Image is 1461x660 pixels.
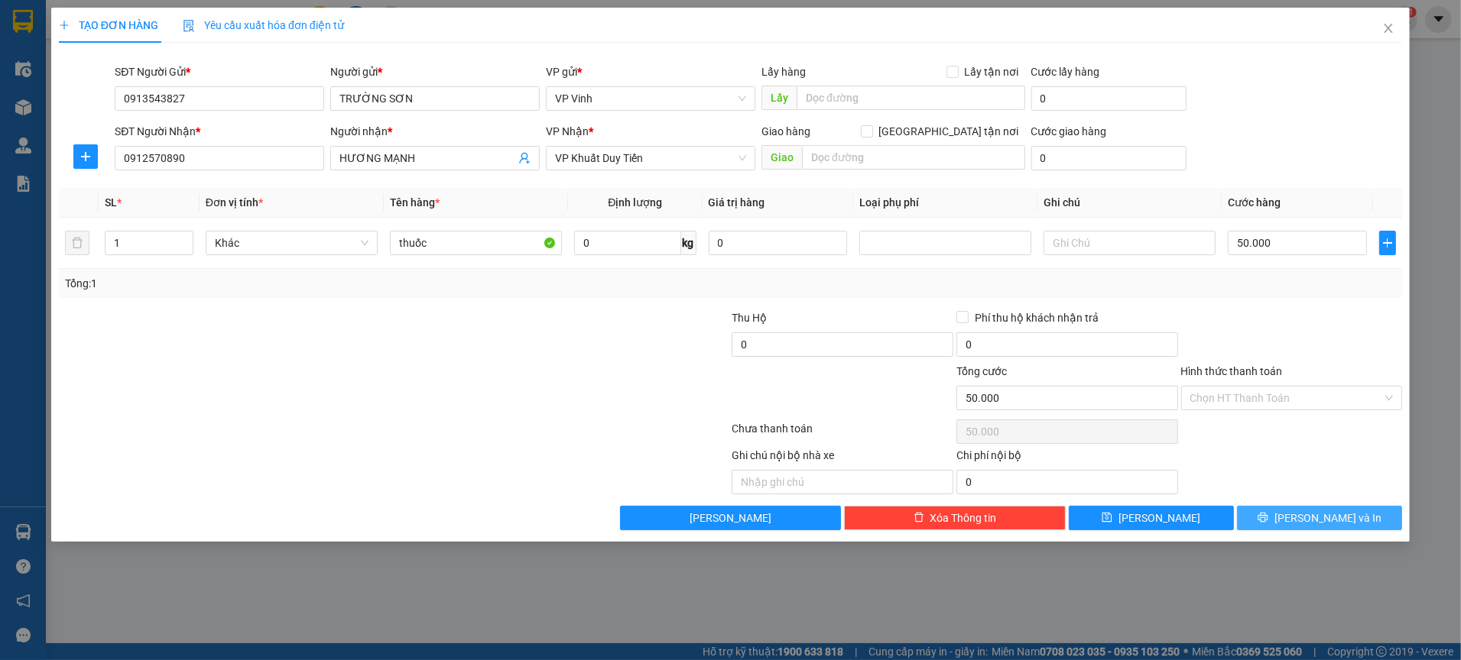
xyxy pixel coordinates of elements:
[390,231,562,255] input: VD: Bàn, Ghế
[59,20,70,31] span: plus
[930,510,997,526] span: Xóa Thông tin
[180,244,190,254] span: down
[65,231,89,255] button: delete
[518,152,531,164] span: user-add
[546,63,755,80] div: VP gửi
[73,144,98,169] button: plus
[115,123,324,140] div: SĐT Người Nhận
[206,196,263,209] span: Đơn vị tính
[873,123,1025,140] span: [GEOGRAPHIC_DATA] tận nơi
[390,196,440,209] span: Tên hàng
[761,86,797,110] span: Lấy
[761,125,810,137] span: Giao hàng
[681,231,696,255] span: kg
[844,506,1066,530] button: deleteXóa Thông tin
[1044,231,1216,255] input: Ghi Chú
[608,196,662,209] span: Định lượng
[74,150,97,163] span: plus
[761,66,806,78] span: Lấy hàng
[176,231,193,243] span: Increase Value
[555,147,746,170] span: VP Khuất Duy Tiến
[802,145,1024,170] input: Dọc đường
[1069,506,1234,530] button: save[PERSON_NAME]
[959,63,1025,80] span: Lấy tận nơi
[690,510,771,526] span: [PERSON_NAME]
[1181,365,1283,377] label: Hình thức thanh toán
[1031,146,1187,170] input: Cước giao hàng
[732,470,953,494] input: Nhập ghi chú
[215,231,368,254] span: Khác
[1031,86,1187,111] input: Cước lấy hàng
[1031,125,1107,137] label: Cước giao hàng
[183,20,195,32] img: icon
[330,123,540,140] div: Người nhận
[546,125,589,137] span: VP Nhận
[105,196,117,209] span: SL
[1118,510,1200,526] span: [PERSON_NAME]
[1102,512,1112,524] span: save
[761,145,802,170] span: Giao
[731,420,956,447] div: Chưa thanh toán
[330,63,540,80] div: Người gửi
[1380,237,1395,249] span: plus
[1367,8,1410,50] button: Close
[853,188,1037,218] th: Loại phụ phí
[1274,510,1381,526] span: [PERSON_NAME] và In
[620,506,842,530] button: [PERSON_NAME]
[1031,66,1100,78] label: Cước lấy hàng
[709,196,765,209] span: Giá trị hàng
[732,312,767,324] span: Thu Hộ
[176,243,193,254] span: Decrease Value
[65,275,564,292] div: Tổng: 1
[1258,512,1268,524] span: printer
[555,87,746,110] span: VP Vinh
[969,309,1105,326] span: Phí thu hộ khách nhận trả
[797,86,1024,110] input: Dọc đường
[1237,506,1402,530] button: printer[PERSON_NAME] và In
[115,63,324,80] div: SĐT Người Gửi
[1228,196,1281,209] span: Cước hàng
[709,231,847,255] input: 0
[1382,22,1394,34] span: close
[914,512,924,524] span: delete
[1037,188,1222,218] th: Ghi chú
[956,447,1178,470] div: Chi phí nội bộ
[732,447,953,470] div: Ghi chú nội bộ nhà xe
[183,19,344,31] span: Yêu cầu xuất hóa đơn điện tử
[180,234,190,243] span: up
[1379,231,1396,255] button: plus
[956,365,1007,377] span: Tổng cước
[59,19,158,31] span: TẠO ĐƠN HÀNG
